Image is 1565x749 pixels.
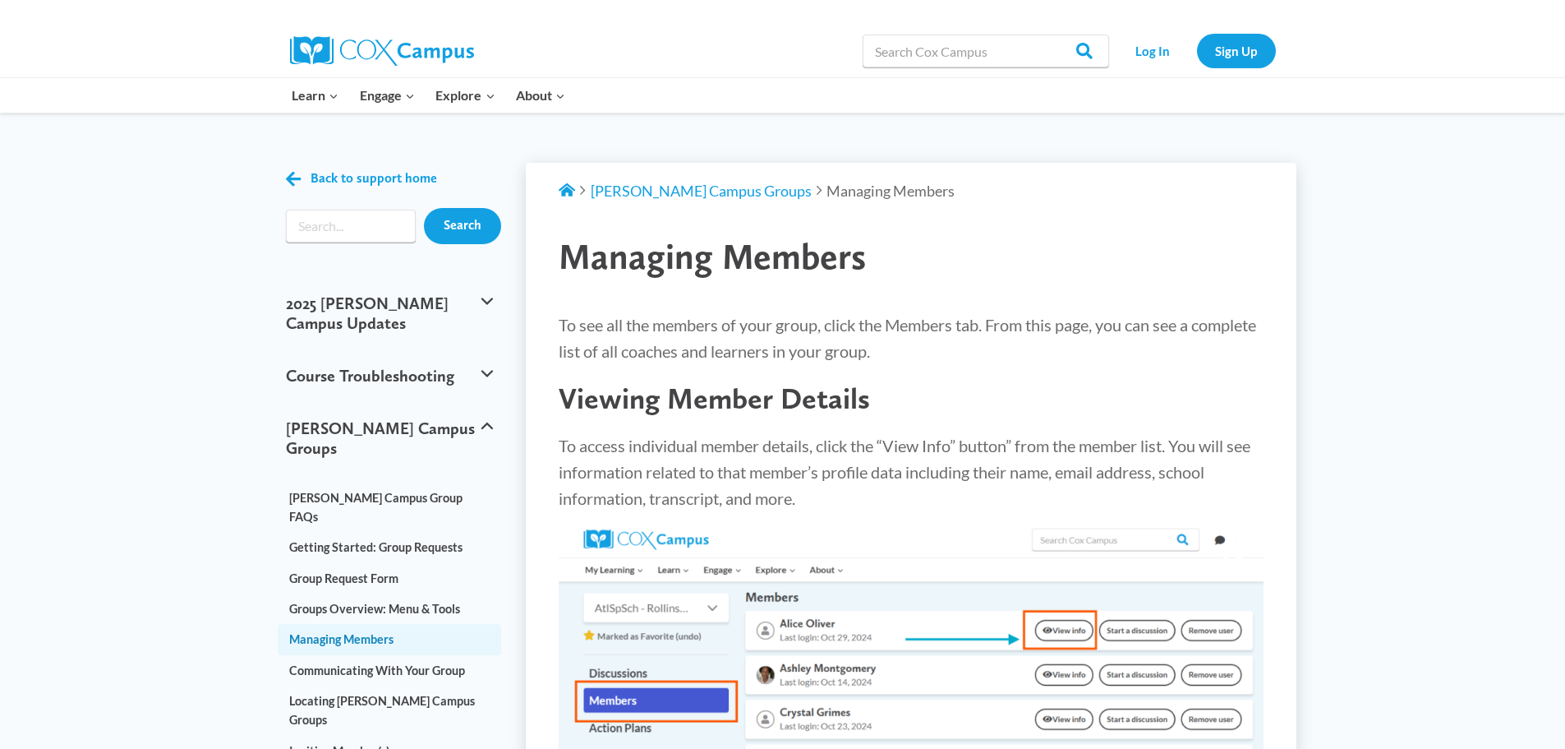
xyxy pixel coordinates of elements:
[1197,34,1276,67] a: Sign Up
[1117,34,1276,67] nav: Secondary Navigation
[559,381,1264,416] h2: Viewing Member Details
[278,686,502,735] a: Locating [PERSON_NAME] Campus Groups
[559,432,1264,511] p: To access individual member details, click the “View Info” button” from the member list. You will...
[278,349,502,402] button: Course Troubleshooting
[278,655,502,686] a: Communicating With Your Group
[278,624,502,654] a: Managing Members
[286,210,417,243] form: Search form
[826,182,955,200] span: Managing Members
[286,210,417,243] input: Search input
[424,208,501,244] input: Search
[559,312,1264,364] p: To see all the members of your group, click the Members tab. From this page, you can see a comple...
[282,78,576,113] nav: Primary Navigation
[278,562,502,593] a: Group Request Form
[278,483,502,532] a: [PERSON_NAME] Campus Group FAQs
[278,532,502,562] a: Getting Started: Group Requests
[1117,34,1189,67] a: Log In
[278,402,502,474] button: [PERSON_NAME] Campus Groups
[591,182,812,200] a: [PERSON_NAME] Campus Groups
[278,277,502,349] button: 2025 [PERSON_NAME] Campus Updates
[292,85,338,106] span: Learn
[559,234,866,278] span: Managing Members
[435,85,495,106] span: Explore
[278,594,502,624] a: Groups Overview: Menu & Tools
[290,36,474,66] img: Cox Campus
[360,85,415,106] span: Engage
[559,182,575,200] a: Support Home
[286,167,437,191] a: Back to support home
[516,85,565,106] span: About
[311,171,437,187] span: Back to support home
[863,35,1109,67] input: Search Cox Campus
